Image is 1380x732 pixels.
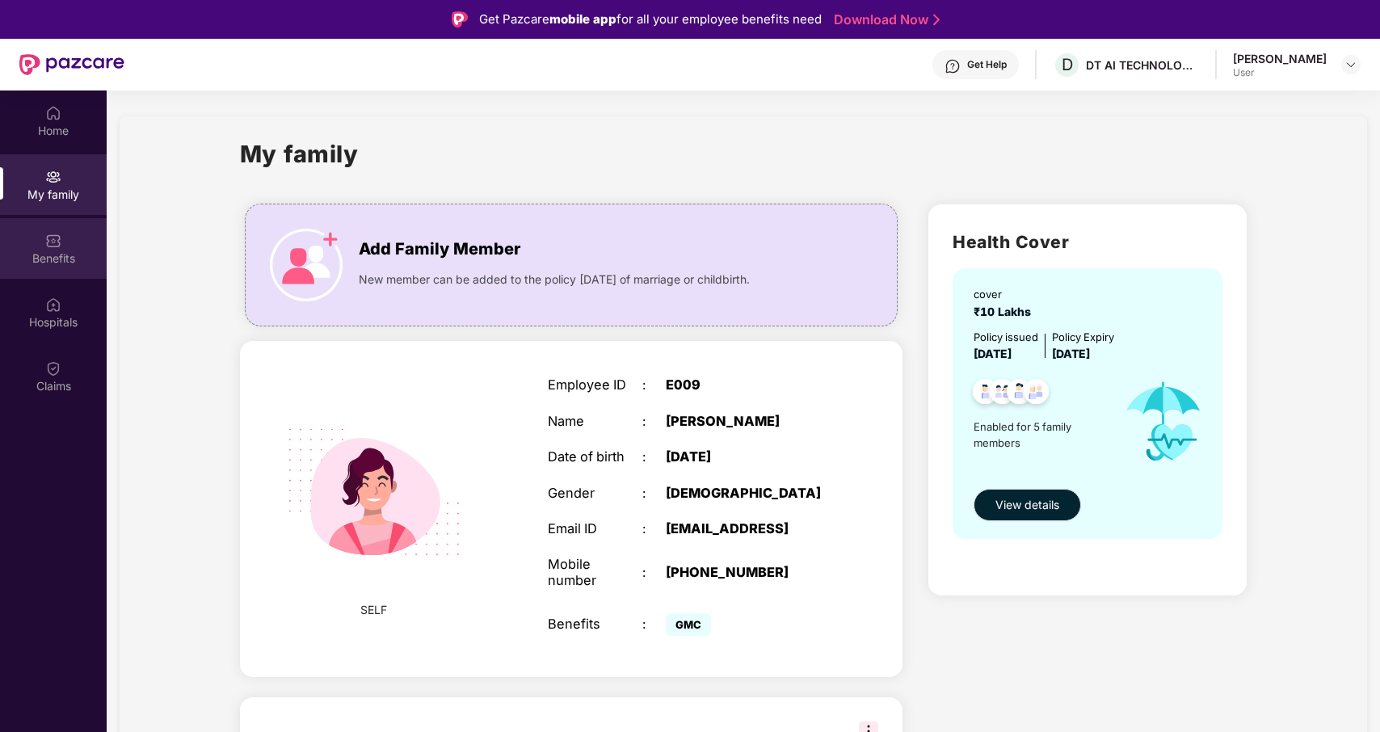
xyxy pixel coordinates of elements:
[974,419,1109,452] span: Enabled for 5 family members
[642,616,666,632] div: :
[642,565,666,580] div: :
[974,305,1037,318] span: ₹10 Lakhs
[995,496,1059,514] span: View details
[548,414,642,429] div: Name
[999,374,1039,414] img: svg+xml;base64,PHN2ZyB4bWxucz0iaHR0cDovL3d3dy53My5vcmcvMjAwMC9zdmciIHdpZHRoPSI0OC45NDMiIGhlaWdodD...
[1016,374,1056,414] img: svg+xml;base64,PHN2ZyB4bWxucz0iaHR0cDovL3d3dy53My5vcmcvMjAwMC9zdmciIHdpZHRoPSI0OC45NDMiIGhlaWdodD...
[240,136,359,172] h1: My family
[1052,347,1090,360] span: [DATE]
[834,11,935,28] a: Download Now
[45,169,61,185] img: svg+xml;base64,PHN2ZyB3aWR0aD0iMjAiIGhlaWdodD0iMjAiIHZpZXdCb3g9IjAgMCAyMCAyMCIgZmlsbD0ibm9uZSIgeG...
[642,521,666,536] div: :
[359,237,520,262] span: Add Family Member
[270,229,343,301] img: icon
[360,601,387,619] span: SELF
[953,229,1222,255] h2: Health Cover
[666,486,831,501] div: [DEMOGRAPHIC_DATA]
[967,58,1007,71] div: Get Help
[45,105,61,121] img: svg+xml;base64,PHN2ZyBpZD0iSG9tZSIgeG1sbnM9Imh0dHA6Ly93d3cudzMub3JnLzIwMDAvc3ZnIiB3aWR0aD0iMjAiIG...
[966,374,1005,414] img: svg+xml;base64,PHN2ZyB4bWxucz0iaHR0cDovL3d3dy53My5vcmcvMjAwMC9zdmciIHdpZHRoPSI0OC45NDMiIGhlaWdodD...
[45,360,61,377] img: svg+xml;base64,PHN2ZyBpZD0iQ2xhaW0iIHhtbG5zPSJodHRwOi8vd3d3LnczLm9yZy8yMDAwL3N2ZyIgd2lkdGg9IjIwIi...
[1109,363,1218,481] img: icon
[452,11,468,27] img: Logo
[19,54,124,75] img: New Pazcare Logo
[45,297,61,313] img: svg+xml;base64,PHN2ZyBpZD0iSG9zcGl0YWxzIiB4bWxucz0iaHR0cDovL3d3dy53My5vcmcvMjAwMC9zdmciIHdpZHRoPS...
[265,383,483,601] img: svg+xml;base64,PHN2ZyB4bWxucz0iaHR0cDovL3d3dy53My5vcmcvMjAwMC9zdmciIHdpZHRoPSIyMjQiIGhlaWdodD0iMT...
[974,347,1012,360] span: [DATE]
[642,449,666,465] div: :
[1233,66,1327,79] div: User
[933,11,940,28] img: Stroke
[666,377,831,393] div: E009
[548,449,642,465] div: Date of birth
[45,233,61,249] img: svg+xml;base64,PHN2ZyBpZD0iQmVuZWZpdHMiIHhtbG5zPSJodHRwOi8vd3d3LnczLm9yZy8yMDAwL3N2ZyIgd2lkdGg9Ij...
[1344,58,1357,71] img: svg+xml;base64,PHN2ZyBpZD0iRHJvcGRvd24tMzJ4MzIiIHhtbG5zPSJodHRwOi8vd3d3LnczLm9yZy8yMDAwL3N2ZyIgd2...
[974,329,1038,345] div: Policy issued
[548,377,642,393] div: Employee ID
[548,557,642,588] div: Mobile number
[359,271,750,288] span: New member can be added to the policy [DATE] of marriage or childbirth.
[666,565,831,580] div: [PHONE_NUMBER]
[666,613,711,636] span: GMC
[666,521,831,536] div: [EMAIL_ADDRESS]
[548,616,642,632] div: Benefits
[974,286,1037,302] div: cover
[945,58,961,74] img: svg+xml;base64,PHN2ZyBpZD0iSGVscC0zMngzMiIgeG1sbnM9Imh0dHA6Ly93d3cudzMub3JnLzIwMDAvc3ZnIiB3aWR0aD...
[549,11,616,27] strong: mobile app
[548,521,642,536] div: Email ID
[1052,329,1114,345] div: Policy Expiry
[642,414,666,429] div: :
[479,10,822,29] div: Get Pazcare for all your employee benefits need
[548,486,642,501] div: Gender
[982,374,1022,414] img: svg+xml;base64,PHN2ZyB4bWxucz0iaHR0cDovL3d3dy53My5vcmcvMjAwMC9zdmciIHdpZHRoPSI0OC45MTUiIGhlaWdodD...
[642,486,666,501] div: :
[1086,57,1199,73] div: DT AI TECHNOLOGIES PRIVATE LIMITED
[666,414,831,429] div: [PERSON_NAME]
[666,449,831,465] div: [DATE]
[642,377,666,393] div: :
[1233,51,1327,66] div: [PERSON_NAME]
[974,489,1081,521] button: View details
[1062,55,1073,74] span: D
